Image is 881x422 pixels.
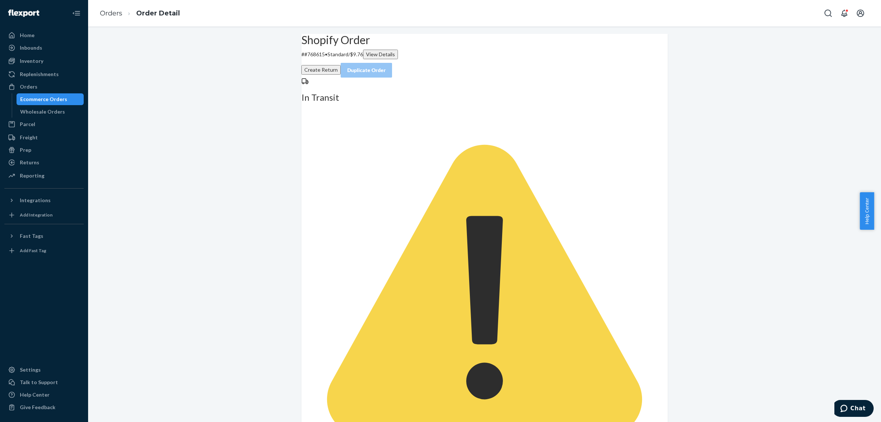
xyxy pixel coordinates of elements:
[4,144,84,156] a: Prep
[69,6,84,21] button: Close Navigation
[4,170,84,182] a: Reporting
[4,29,84,41] a: Home
[853,6,868,21] button: Open account menu
[363,50,398,59] button: View Details
[8,10,39,17] img: Flexport logo
[4,81,84,93] a: Orders
[327,51,348,57] span: Standard
[4,157,84,168] a: Returns
[301,65,341,75] button: Create Return
[4,401,84,413] button: Give Feedback
[136,9,180,17] a: Order Detail
[4,68,84,80] a: Replenishments
[20,108,65,115] div: Wholesale Orders
[301,50,668,59] p: # #768615 / $9.76
[20,404,55,411] div: Give Feedback
[20,146,31,154] div: Prep
[20,96,67,103] div: Ecommerce Orders
[341,63,392,78] button: Duplicate Order
[4,209,84,221] a: Add Integration
[20,247,46,254] div: Add Fast Tag
[837,6,852,21] button: Open notifications
[20,44,42,51] div: Inbounds
[20,32,35,39] div: Home
[20,366,41,373] div: Settings
[4,42,84,54] a: Inbounds
[20,232,43,240] div: Fast Tags
[860,192,874,230] button: Help Center
[4,230,84,242] button: Fast Tags
[347,67,386,74] div: Duplicate Order
[20,57,43,65] div: Inventory
[20,71,59,78] div: Replenishments
[301,93,668,102] h3: In Transit
[834,400,874,418] iframe: To enrich screen reader interactions, please activate Accessibility in Grammarly extension settings
[20,379,58,386] div: Talk to Support
[821,6,835,21] button: Open Search Box
[301,34,668,46] h2: Shopify Order
[4,376,84,388] button: Talk to Support
[4,55,84,67] a: Inventory
[94,3,186,24] ol: breadcrumbs
[100,9,122,17] a: Orders
[4,245,84,257] a: Add Fast Tag
[20,391,50,398] div: Help Center
[4,194,84,206] button: Integrations
[20,83,37,90] div: Orders
[20,159,39,166] div: Returns
[20,212,52,218] div: Add Integration
[366,51,395,58] div: View Details
[4,132,84,143] a: Freight
[325,51,327,57] span: •
[17,93,84,105] a: Ecommerce Orders
[4,364,84,376] a: Settings
[4,389,84,401] a: Help Center
[20,134,38,141] div: Freight
[20,121,35,128] div: Parcel
[20,197,51,204] div: Integrations
[17,106,84,118] a: Wholesale Orders
[20,172,44,179] div: Reporting
[4,118,84,130] a: Parcel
